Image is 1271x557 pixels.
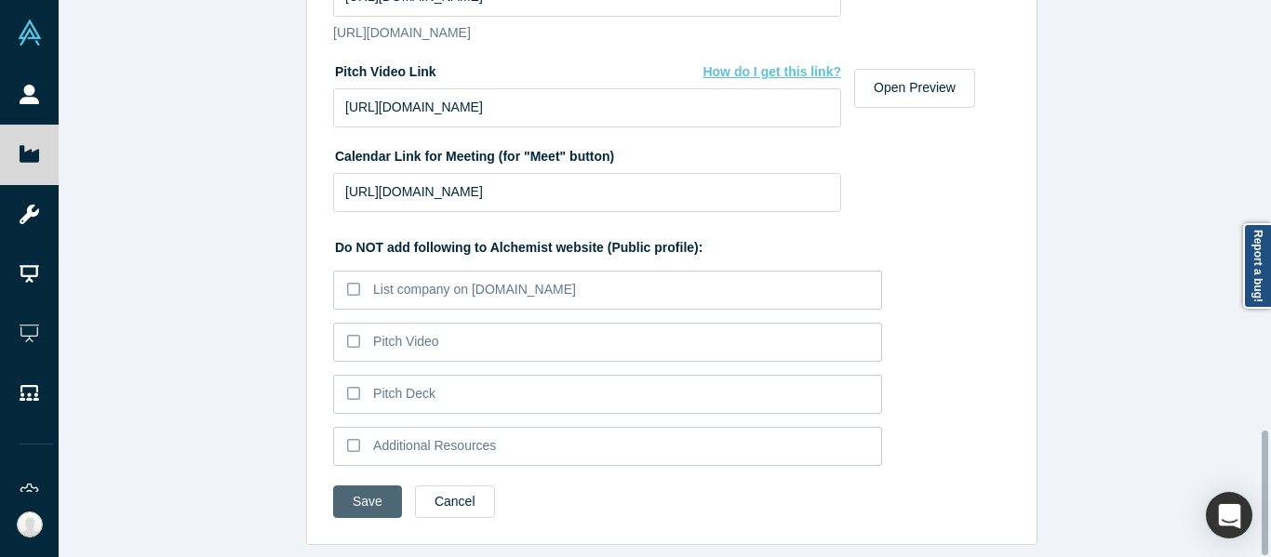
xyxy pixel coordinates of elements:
[333,23,841,43] p: [URL][DOMAIN_NAME]
[17,20,43,46] img: Alchemist Vault Logo
[373,332,439,351] div: Pitch Video
[702,64,841,79] span: How do I get this link?
[333,232,1010,258] label: Do NOT add following to Alchemist website (Public profile):
[333,485,402,518] button: Save
[373,436,496,456] div: Additional Resources
[373,384,435,404] div: Pitch Deck
[415,485,495,518] button: Cancel
[17,511,43,537] img: Michelle Ann Chua's Account
[854,69,975,108] button: Open Preview
[333,140,614,166] label: Calendar Link for Meeting (for "Meet" button)
[333,56,841,82] label: Pitch Video Link
[333,88,841,127] input: Add Demo Day pitch link here
[373,280,576,299] div: List company on [DOMAIN_NAME]
[1243,223,1271,309] a: Report a bug!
